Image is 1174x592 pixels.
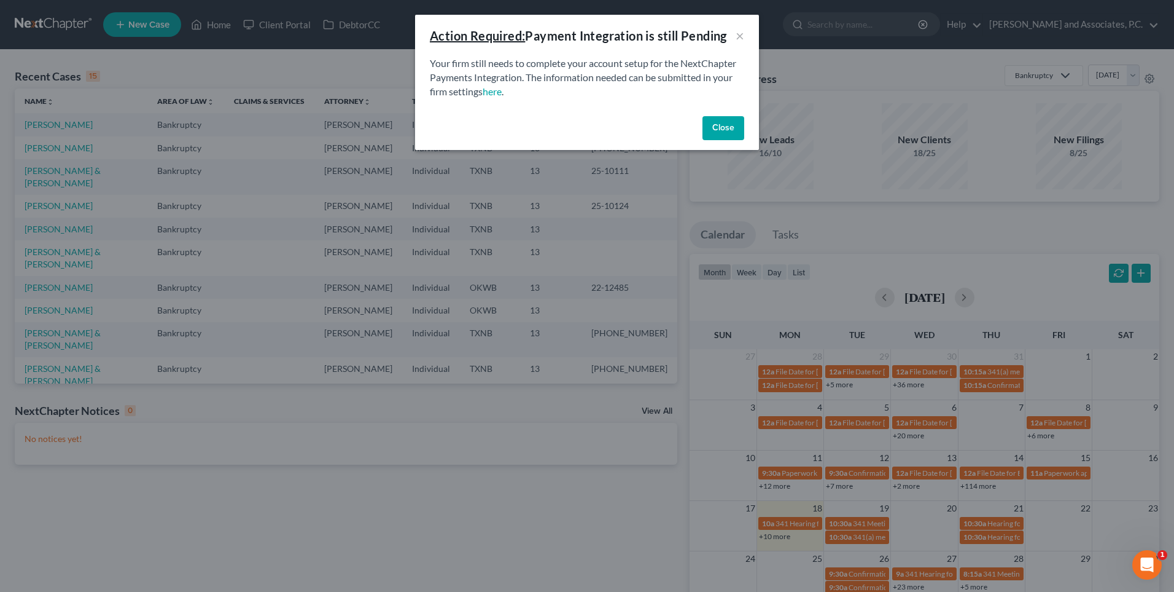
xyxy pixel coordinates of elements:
[1132,550,1162,580] iframe: Intercom live chat
[430,57,744,99] p: Your firm still needs to complete your account setup for the NextChapter Payments Integration. Th...
[483,85,502,97] a: here
[702,116,744,141] button: Close
[430,28,525,43] u: Action Required:
[430,27,727,44] div: Payment Integration is still Pending
[736,28,744,43] button: ×
[1157,550,1167,560] span: 1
